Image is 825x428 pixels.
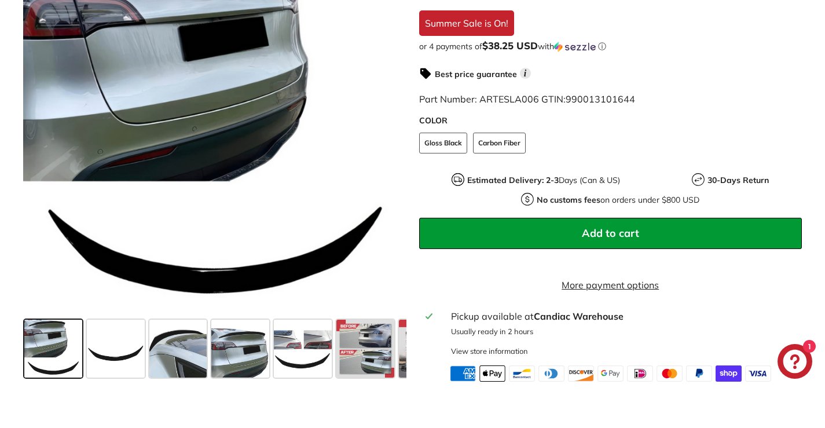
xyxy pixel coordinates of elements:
div: or 4 payments of$38.25 USDwithSezzle Click to learn more about Sezzle [419,41,802,52]
img: diners_club [538,365,564,382]
span: Add to cart [582,226,639,240]
strong: Best price guarantee [435,69,517,79]
strong: 30-Days Return [707,175,769,185]
p: Days (Can & US) [467,174,620,186]
img: shopify_pay [716,365,742,382]
strong: Estimated Delivery: 2-3 [467,175,559,185]
img: visa [745,365,771,382]
img: bancontact [509,365,535,382]
div: or 4 payments of with [419,41,802,52]
img: master [657,365,683,382]
p: Usually ready in 2 hours [451,326,795,337]
img: google_pay [597,365,624,382]
img: ideal [627,365,653,382]
div: Summer Sale is On! [419,10,514,36]
span: i [520,68,531,79]
label: COLOR [419,115,802,127]
p: on orders under $800 USD [537,194,699,206]
span: 990013101644 [566,93,635,105]
inbox-online-store-chat: Shopify online store chat [774,344,816,382]
strong: Candiac Warehouse [534,310,624,322]
span: Part Number: ARTESLA006 GTIN: [419,93,635,105]
strong: No customs fees [537,195,600,205]
span: $38.25 USD [482,39,538,52]
img: discover [568,365,594,382]
img: apple_pay [479,365,505,382]
div: View store information [451,346,528,357]
img: american_express [450,365,476,382]
button: Add to cart [419,218,802,249]
div: Pickup available at [451,309,795,323]
img: Sezzle [554,42,596,52]
img: paypal [686,365,712,382]
a: More payment options [419,278,802,292]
